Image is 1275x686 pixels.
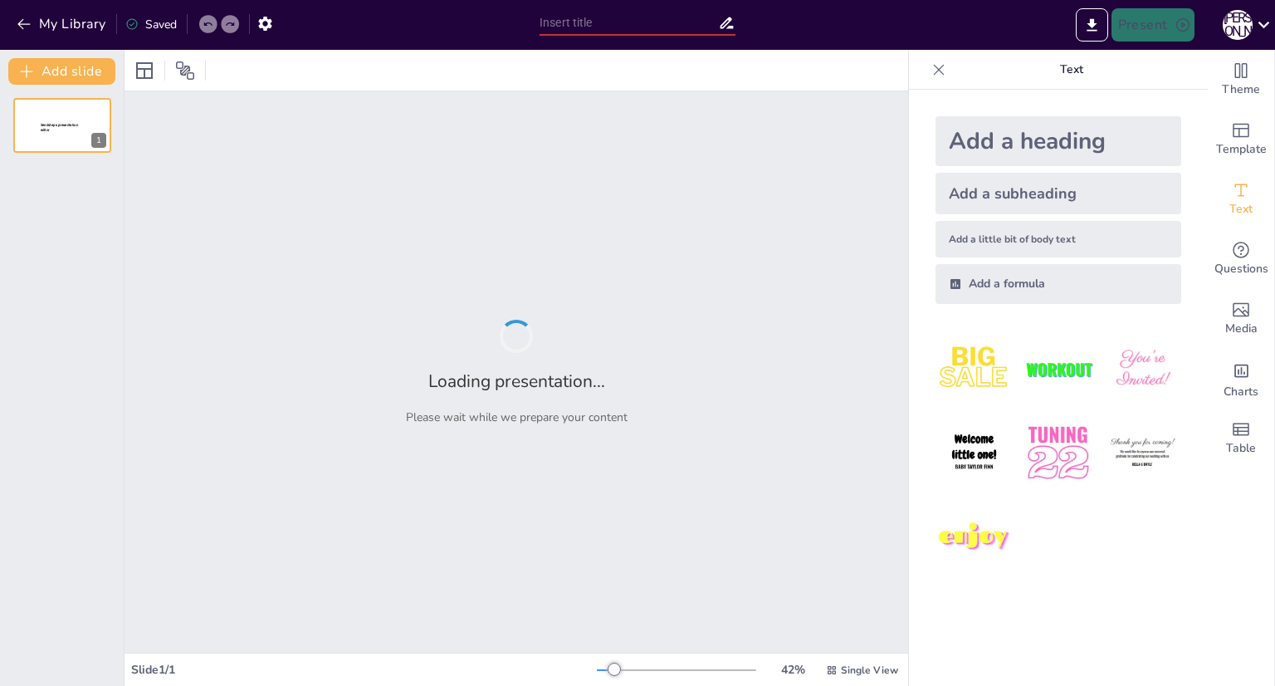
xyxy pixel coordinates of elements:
img: 5.jpeg [1019,414,1097,492]
div: Layout [131,57,158,84]
div: Add ready made slides [1208,110,1274,169]
img: 6.jpeg [1104,414,1181,492]
div: Add a heading [935,116,1181,166]
div: 1 [13,98,111,153]
h2: Loading presentation... [428,370,605,393]
div: Change the overall theme [1208,50,1274,110]
div: Add a table [1208,409,1274,468]
input: Insert title [540,11,718,35]
button: А [PERSON_NAME] [1223,8,1253,42]
img: 1.jpeg [935,331,1013,408]
img: 2.jpeg [1019,331,1097,408]
div: Saved [125,17,177,32]
span: Theme [1222,81,1260,99]
span: Media [1225,320,1258,338]
img: 3.jpeg [1104,331,1181,408]
span: Charts [1224,383,1258,401]
button: Export to PowerPoint [1076,8,1108,42]
img: 4.jpeg [935,414,1013,492]
div: Slide 1 / 1 [131,662,597,678]
button: Add slide [8,58,115,85]
div: Add images, graphics, shapes or video [1208,289,1274,349]
span: Single View [841,664,898,677]
span: Template [1216,140,1267,159]
div: Get real-time input from your audience [1208,229,1274,289]
span: Position [175,61,195,81]
p: Please wait while we prepare your content [406,409,628,425]
button: Present [1111,8,1194,42]
div: А [PERSON_NAME] [1223,10,1253,40]
span: Questions [1214,260,1268,278]
span: Text [1229,200,1253,218]
button: My Library [12,11,113,37]
div: Add a subheading [935,173,1181,214]
span: Table [1226,439,1256,458]
div: 1 [91,133,106,148]
div: Add a formula [935,264,1181,304]
div: 42 % [773,662,813,678]
p: Text [952,50,1191,90]
div: Add charts and graphs [1208,349,1274,409]
img: 7.jpeg [935,499,1013,576]
span: Sendsteps presentation editor [41,123,78,132]
div: Add a little bit of body text [935,221,1181,257]
div: Add text boxes [1208,169,1274,229]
